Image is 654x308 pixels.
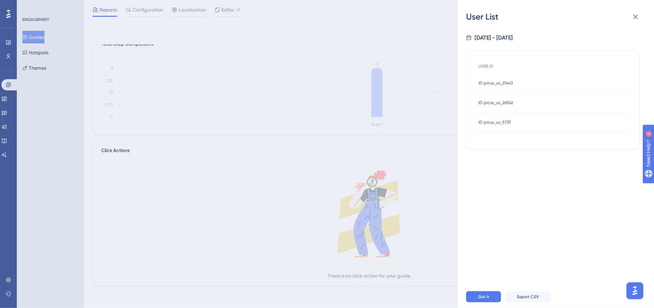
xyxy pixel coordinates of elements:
[478,100,513,105] span: ID picus_us_26562
[505,291,551,302] button: Export CSV
[475,34,513,42] div: [DATE] - [DATE]
[478,80,513,86] span: ID picus_us_21443
[478,119,511,125] span: ID picus_us_5737
[478,294,489,300] span: Got it
[466,11,646,22] div: User List
[478,63,493,69] span: USER ID
[16,2,44,10] span: Need Help?
[49,4,51,9] div: 4
[466,291,501,302] button: Got it
[625,280,646,301] iframe: UserGuiding AI Assistant Launcher
[517,294,539,300] span: Export CSV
